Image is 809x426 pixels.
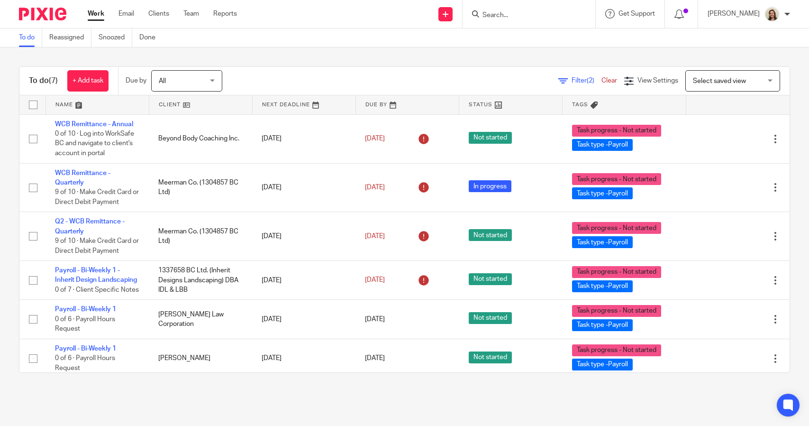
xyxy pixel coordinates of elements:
[365,233,385,240] span: [DATE]
[149,300,252,339] td: [PERSON_NAME] Law Corporation
[482,11,567,20] input: Search
[159,78,166,84] span: All
[55,189,139,205] span: 9 of 10 · Make Credit Card or Direct Debit Payment
[139,28,163,47] a: Done
[637,77,678,84] span: View Settings
[469,273,512,285] span: Not started
[572,344,661,356] span: Task progress - Not started
[469,312,512,324] span: Not started
[252,114,355,163] td: [DATE]
[19,8,66,20] img: Pixie
[148,9,169,19] a: Clients
[252,339,355,378] td: [DATE]
[764,7,780,22] img: Morgan.JPG
[67,70,109,92] a: + Add task
[55,287,139,293] span: 0 of 7 · Client Specific Notes
[572,280,633,292] span: Task type -Payroll
[55,238,139,254] span: 9 of 10 · Make Credit Card or Direct Debit Payment
[183,9,199,19] a: Team
[99,28,132,47] a: Snoozed
[252,300,355,339] td: [DATE]
[572,359,633,370] span: Task type -Payroll
[601,77,617,84] a: Clear
[49,28,91,47] a: Reassigned
[618,10,655,17] span: Get Support
[572,77,601,84] span: Filter
[213,9,237,19] a: Reports
[708,9,760,19] p: [PERSON_NAME]
[572,125,661,137] span: Task progress - Not started
[118,9,134,19] a: Email
[55,218,125,234] a: Q2 - WCB Remittance - Quarterly
[572,187,633,199] span: Task type -Payroll
[469,132,512,144] span: Not started
[572,102,588,107] span: Tags
[29,76,58,86] h1: To do
[55,306,116,313] a: Payroll - Bi-Weekly 1
[572,319,633,331] span: Task type -Payroll
[693,78,746,84] span: Select saved view
[55,121,133,128] a: WCB Remittance - Annual
[365,277,385,284] span: [DATE]
[587,77,594,84] span: (2)
[469,229,512,241] span: Not started
[49,77,58,84] span: (7)
[365,316,385,323] span: [DATE]
[252,212,355,261] td: [DATE]
[365,135,385,142] span: [DATE]
[252,163,355,212] td: [DATE]
[572,222,661,234] span: Task progress - Not started
[55,345,116,352] a: Payroll - Bi-Weekly 1
[55,267,137,283] a: Payroll - Bi-Weekly 1 - Inherit Design Landscaping
[149,212,252,261] td: Meerman Co. (1304857 BC Ltd)
[252,261,355,300] td: [DATE]
[55,355,115,371] span: 0 of 6 · Payroll Hours Request
[19,28,42,47] a: To do
[365,184,385,191] span: [DATE]
[469,352,512,363] span: Not started
[55,170,110,186] a: WCB Remittance - Quarterly
[149,114,252,163] td: Beyond Body Coaching Inc.
[572,139,633,151] span: Task type -Payroll
[55,130,134,157] span: 0 of 10 · Log into WorkSafe BC and navigate to client's account in portal
[126,76,146,85] p: Due by
[55,316,115,333] span: 0 of 6 · Payroll Hours Request
[149,339,252,378] td: [PERSON_NAME]
[572,305,661,317] span: Task progress - Not started
[149,261,252,300] td: 1337658 BC Ltd. (Inherit Designs Landscaping) DBA IDL & LBB
[149,163,252,212] td: Meerman Co. (1304857 BC Ltd)
[365,355,385,361] span: [DATE]
[469,180,511,192] span: In progress
[572,266,661,278] span: Task progress - Not started
[88,9,104,19] a: Work
[572,173,661,185] span: Task progress - Not started
[572,236,633,248] span: Task type -Payroll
